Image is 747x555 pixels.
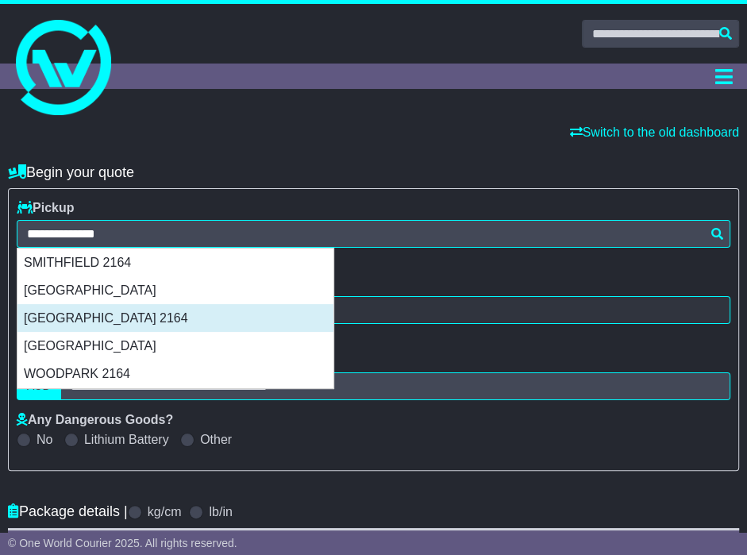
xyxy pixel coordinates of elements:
[570,125,739,139] a: Switch to the old dashboard
[708,64,739,89] button: Toggle navigation
[17,360,333,387] div: WOODPARK 2164
[17,412,173,427] label: Any Dangerous Goods?
[200,432,232,447] label: Other
[17,304,333,332] div: [GEOGRAPHIC_DATA] 2164
[8,503,128,520] h4: Package details |
[84,432,169,447] label: Lithium Battery
[37,432,52,447] label: No
[17,200,74,215] label: Pickup
[17,220,730,248] typeahead: Please provide city
[8,537,237,549] span: © One World Courier 2025. All rights reserved.
[148,504,182,519] label: kg/cm
[8,164,739,181] h4: Begin your quote
[17,332,333,360] div: [GEOGRAPHIC_DATA]
[17,249,333,276] div: SMITHFIELD 2164
[209,504,232,519] label: lb/in
[17,276,333,304] div: [GEOGRAPHIC_DATA]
